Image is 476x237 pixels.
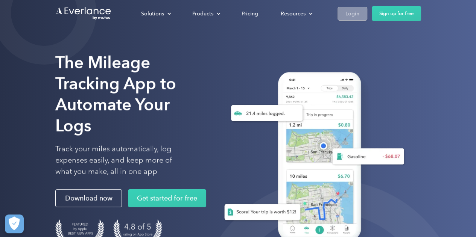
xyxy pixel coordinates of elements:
a: Get started for free [128,189,206,207]
div: Solutions [141,9,164,18]
div: Solutions [134,7,177,20]
button: Cookies Settings [5,214,24,233]
a: Login [338,7,367,21]
a: Pricing [234,7,266,20]
div: Products [192,9,213,18]
a: Sign up for free [372,6,421,21]
a: Download now [55,189,122,207]
div: Login [345,9,359,18]
div: Resources [273,7,319,20]
strong: The Mileage Tracking App to Automate Your Logs [55,53,176,136]
p: Track your miles automatically, log expenses easily, and keep more of what you make, all in one app [55,143,190,177]
a: Go to homepage [55,6,112,21]
div: Resources [281,9,306,18]
div: Products [185,7,227,20]
div: Pricing [242,9,258,18]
